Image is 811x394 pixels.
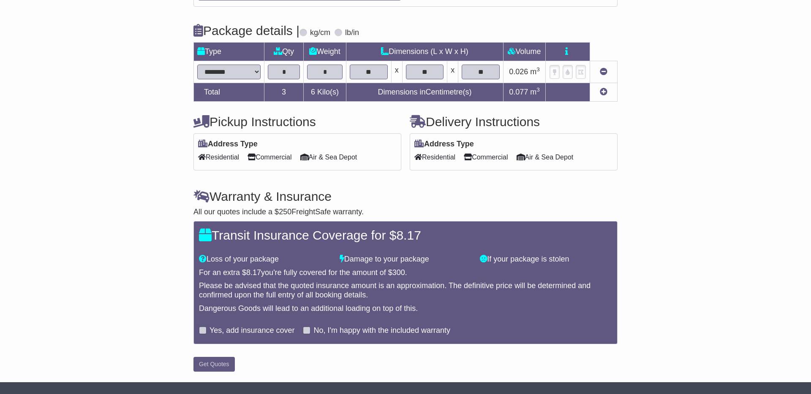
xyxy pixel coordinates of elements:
sup: 3 [536,86,540,93]
sup: 3 [536,66,540,73]
span: m [530,88,540,96]
label: lb/in [345,28,359,38]
td: Volume [503,42,545,61]
h4: Package details | [193,24,299,38]
a: Remove this item [600,67,607,76]
span: 8.17 [246,268,261,277]
td: x [447,61,458,83]
span: 300 [392,268,405,277]
span: 8.17 [396,228,421,242]
h4: Pickup Instructions [193,115,401,129]
label: kg/cm [310,28,330,38]
div: All our quotes include a $ FreightSafe warranty. [193,208,618,217]
td: Dimensions (L x W x H) [346,42,503,61]
div: For an extra $ you're fully covered for the amount of $ . [199,268,612,278]
div: Keywords by Traffic [95,50,139,55]
span: Air & Sea Depot [300,151,357,164]
span: Commercial [464,151,508,164]
h4: Delivery Instructions [410,115,618,129]
td: Total [194,83,264,101]
td: Type [194,42,264,61]
label: Yes, add insurance cover [210,326,294,335]
div: Loss of your package [195,255,335,264]
label: Address Type [414,140,474,149]
div: Please be advised that the quoted insurance amount is an approximation. The definitive price will... [199,281,612,300]
div: If your package is stolen [476,255,616,264]
h4: Transit Insurance Coverage for $ [199,228,612,242]
div: v 4.0.25 [24,13,41,20]
span: Residential [198,151,239,164]
div: Damage to your package [335,255,476,264]
td: Dimensions in Centimetre(s) [346,83,503,101]
h4: Warranty & Insurance [193,189,618,203]
img: tab_keywords_by_traffic_grey.svg [85,49,92,56]
span: Residential [414,151,455,164]
span: Air & Sea Depot [517,151,574,164]
img: website_grey.svg [14,22,20,29]
button: Get Quotes [193,357,235,372]
img: logo_orange.svg [14,13,20,20]
span: Commercial [248,151,291,164]
img: tab_domain_overview_orange.svg [24,49,31,56]
label: No, I'm happy with the included warranty [313,326,450,335]
label: Address Type [198,140,258,149]
td: Kilo(s) [304,83,346,101]
td: 3 [264,83,304,101]
span: 250 [279,208,291,216]
span: 0.077 [509,88,528,96]
span: m [530,67,540,76]
span: 6 [311,88,315,96]
div: Domain: [DOMAIN_NAME] [22,22,93,29]
td: Weight [304,42,346,61]
td: x [391,61,402,83]
div: Domain Overview [34,50,76,55]
a: Add new item [600,88,607,96]
td: Qty [264,42,304,61]
span: 0.026 [509,67,528,76]
div: Dangerous Goods will lead to an additional loading on top of this. [199,304,612,313]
